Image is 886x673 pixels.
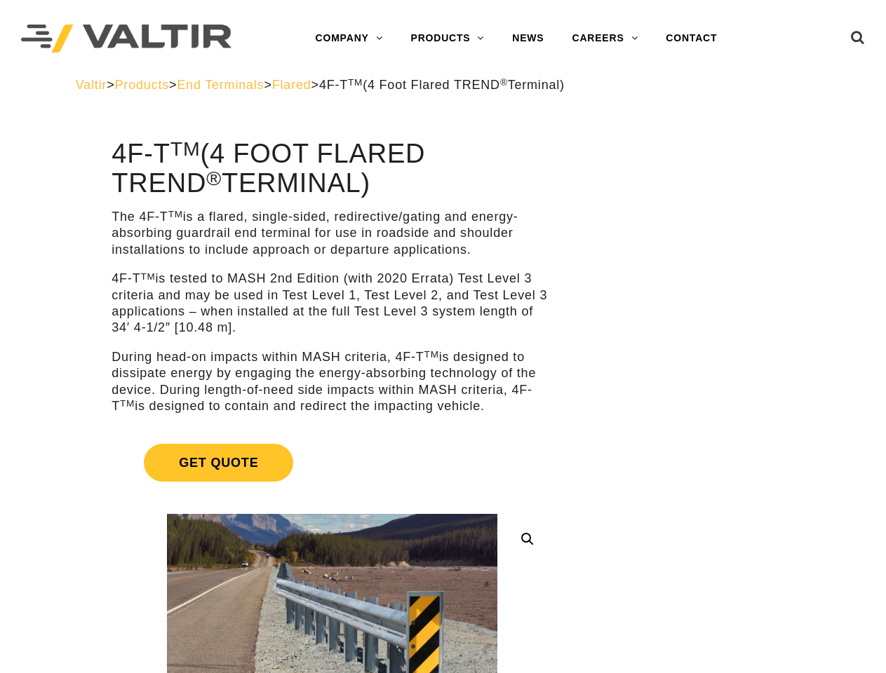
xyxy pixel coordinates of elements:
[76,78,107,92] a: Valtir
[144,444,293,482] span: Get Quote
[272,78,311,92] a: Flared
[558,25,652,53] a: CAREERS
[140,271,155,282] sup: TM
[76,77,811,93] div: > > > >
[177,78,264,92] a: End Terminals
[500,77,508,88] sup: ®
[168,209,183,219] sup: TM
[206,167,222,189] sup: ®
[120,398,135,409] sup: TM
[319,78,565,92] span: 4F-T (4 Foot Flared TREND Terminal)
[348,77,363,88] sup: TM
[302,25,397,53] a: COMPANY
[115,78,169,92] a: Products
[112,349,553,415] p: During head-on impacts within MASH criteria, 4F-T is designed to dissipate energy by engaging the...
[397,25,499,53] a: PRODUCTS
[112,140,553,198] h1: 4F-T (4 Foot Flared TREND Terminal)
[21,25,231,53] img: Valtir
[170,137,201,160] sup: TM
[112,427,553,498] a: Get Quote
[424,349,439,360] sup: TM
[652,25,731,53] a: CONTACT
[498,25,558,53] a: NEWS
[112,209,553,258] p: The 4F-T is a flared, single-sided, redirective/gating and energy-absorbing guardrail end termina...
[112,271,553,336] p: 4F-T is tested to MASH 2nd Edition (with 2020 Errata) Test Level 3 criteria and may be used in Te...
